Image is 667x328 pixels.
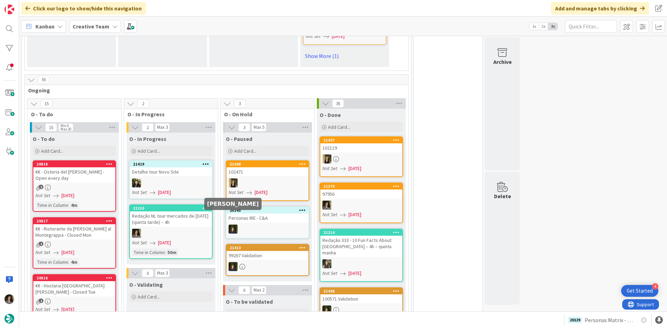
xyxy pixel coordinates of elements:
div: 21406 [320,288,402,294]
span: Add Card... [41,148,63,154]
i: Not Set [35,306,50,312]
div: €€ - Hostaria [GEOGRAPHIC_DATA][PERSON_NAME] - Closed Tue [33,281,115,296]
div: 21408102471 [227,161,308,176]
a: 21406100571 ValidationMC [320,287,403,319]
a: 20816€€ - Hostaria [GEOGRAPHIC_DATA][PERSON_NAME] - Closed TueNot Set[DATE] [33,274,116,326]
span: 0 [238,286,250,294]
div: 21408 [227,161,308,167]
div: MC [227,225,308,234]
div: 21365 [230,208,308,213]
img: SP [322,154,331,163]
h5: [PERSON_NAME] [207,201,259,207]
div: Max 2 [254,288,264,292]
img: avatar [5,314,14,323]
div: 21413 [230,245,308,250]
div: 20816€€ - Hostaria [GEOGRAPHIC_DATA][PERSON_NAME] - Closed Tue [33,275,115,296]
span: [DATE] [255,189,267,196]
div: 21210 [130,205,212,211]
span: [DATE] [348,270,361,277]
div: 102119 [320,143,402,152]
div: 20816 [33,275,115,281]
div: 21407102119 [320,137,402,152]
span: 2 [39,242,43,246]
div: 21214Redação 333 - 10 Fun Facts About [GEOGRAPHIC_DATA] – 4h – quinta manha [320,229,402,257]
span: 1x [529,23,539,30]
span: 35 [332,99,344,108]
span: [DATE] [348,211,361,218]
div: 20817 [36,219,115,224]
i: Not Set [322,165,337,171]
i: Not Set [132,239,147,246]
div: Open Get Started checklist, remaining modules: 4 [621,285,658,297]
span: O - On Hold [224,111,306,118]
span: Add Card... [328,124,350,130]
div: 4m [69,258,79,266]
i: Not Set [322,211,337,218]
span: : [68,258,69,266]
div: 21210 [133,206,212,211]
div: Redação NL tour mercados de [DATE] (quinta tarde) – 4h [130,211,212,227]
span: [DATE] [332,33,345,40]
div: Detalhe tour Novo Site [130,167,212,176]
a: 21407102119SPNot Set[DATE] [320,136,403,177]
span: [DATE] [158,239,171,246]
span: Add Card... [138,148,160,154]
span: 0 [142,269,154,277]
div: 21379 [320,183,402,190]
a: 20817€€ - Ristorante da [PERSON_NAME] al Montegrappa - Closed MonNot Set[DATE]Time in Column:4m [33,217,116,269]
div: 21214 [323,230,402,235]
span: O - To do [31,111,113,118]
span: O - Validating [129,281,163,288]
div: 4m [69,201,79,209]
div: Max 3 [157,271,168,275]
span: 15 [45,123,57,132]
span: : [165,249,166,256]
div: Delete [494,192,511,200]
div: 21406100571 Validation [320,288,402,303]
div: Add and manage tabs by clicking [551,2,649,15]
div: 21413 [227,245,308,251]
div: Redação 333 - 10 Fun Facts About [GEOGRAPHIC_DATA] – 4h – quinta manha [320,236,402,257]
span: [DATE] [61,306,74,313]
span: 15 [41,100,52,108]
div: BC [130,178,212,187]
div: 2141399267 Validation [227,245,308,260]
span: 2 [142,123,154,132]
div: 50m [166,249,178,256]
a: 2137997956MSNot Set[DATE] [320,183,403,223]
span: Ongoing [28,87,400,94]
input: Quick Filter... [565,20,617,33]
img: SP [229,178,238,187]
span: 2 [39,298,43,303]
div: MC [227,262,308,271]
span: O - In Progress [127,111,209,118]
span: 2x [539,23,548,30]
div: MC [320,305,402,314]
span: O - To be validated [226,298,273,305]
i: Not Set [306,33,321,39]
div: Time in Column [35,258,68,266]
span: : [68,201,69,209]
span: O - Done [320,111,341,118]
div: 2137997956 [320,183,402,199]
div: 21419 [130,161,212,167]
span: [DATE] [61,192,74,199]
div: 20817€€ - Ristorante da [PERSON_NAME] al Montegrappa - Closed Mon [33,218,115,239]
div: Min 0 [60,124,69,127]
div: 21406 [323,289,402,294]
span: 3 [238,123,250,132]
img: MC [229,262,238,271]
div: 99267 Validation [227,251,308,260]
span: 2 [137,100,149,108]
img: MC [229,225,238,234]
div: 21408 [230,162,308,167]
div: Max 5 [254,126,264,129]
span: 2 [39,185,43,189]
img: IG [322,259,331,268]
div: 21407 [323,138,402,143]
img: MS [322,201,331,210]
span: [DATE] [61,249,74,256]
div: 21407 [320,137,402,143]
i: Not Set [229,189,244,195]
img: BC [132,178,141,187]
